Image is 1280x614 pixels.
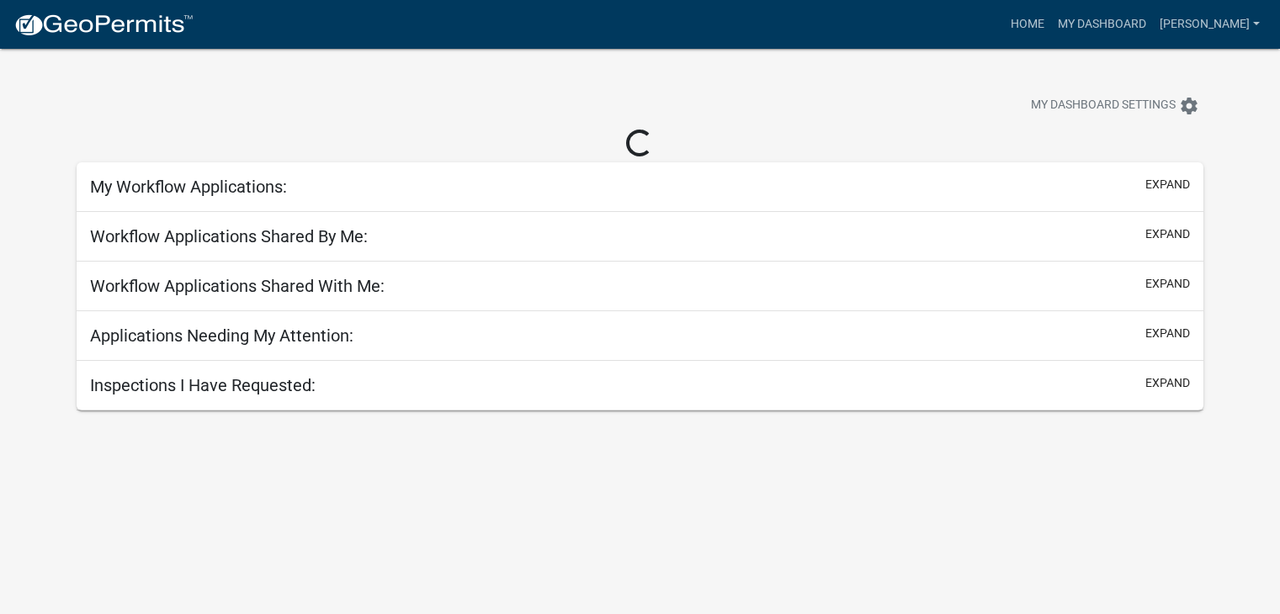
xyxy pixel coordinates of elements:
button: expand [1145,176,1190,193]
i: settings [1179,96,1199,116]
h5: Workflow Applications Shared With Me: [90,276,385,296]
button: expand [1145,374,1190,392]
h5: My Workflow Applications: [90,177,287,197]
h5: Inspections I Have Requested: [90,375,316,395]
button: My Dashboard Settingssettings [1017,89,1213,122]
button: expand [1145,225,1190,243]
h5: Workflow Applications Shared By Me: [90,226,368,246]
h5: Applications Needing My Attention: [90,326,353,346]
a: My Dashboard [1051,8,1153,40]
button: expand [1145,325,1190,342]
span: My Dashboard Settings [1031,96,1176,116]
a: [PERSON_NAME] [1153,8,1267,40]
a: Home [1004,8,1051,40]
button: expand [1145,275,1190,293]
